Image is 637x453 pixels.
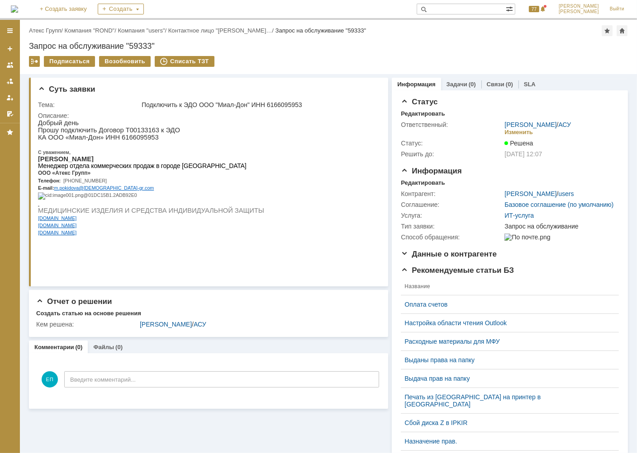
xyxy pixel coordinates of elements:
[504,150,542,158] span: [DATE] 12:07
[401,212,503,219] div: Услуга:
[34,344,74,350] a: Комментарии
[21,66,41,71] span: pokidova
[3,42,17,56] a: Создать заявку
[404,419,608,426] a: Сбой диска Z в IPKIR
[401,150,503,158] div: Решить до:
[558,121,571,128] a: АСУ
[504,129,533,136] div: Изменить
[38,112,378,119] div: Описание:
[506,81,513,88] div: (0)
[404,356,608,364] a: Выданы права на папку
[29,27,65,34] div: /
[3,107,17,121] a: Мои согласования
[602,25,613,36] div: Добавить в избранное
[504,190,574,197] div: /
[20,66,21,71] span: .
[617,25,627,36] div: Сделать домашней страницей
[140,321,376,328] div: /
[404,393,608,408] a: Печать из [GEOGRAPHIC_DATA] на принтер в [GEOGRAPHIC_DATA]
[401,167,461,175] span: Информация
[42,371,58,388] span: ЕП
[504,140,533,147] span: Решена
[3,66,5,71] span: -
[504,201,613,208] a: Базовое соглашение (по умолчанию)
[36,297,112,306] span: Отчет о решении
[118,27,165,34] a: Компания "users"
[101,66,105,71] span: gr
[401,190,503,197] div: Контрагент:
[401,140,503,147] div: Статус:
[3,74,17,89] a: Заявки в моей ответственности
[401,223,503,230] div: Тип заявки:
[29,56,40,67] div: Работа с массовостью
[504,223,615,230] div: Запрос на обслуживание
[65,27,115,34] a: Компания "ROND"
[107,66,116,71] span: com
[469,81,476,88] div: (0)
[115,344,123,350] div: (0)
[447,81,467,88] a: Задачи
[46,66,100,71] span: [DEMOGRAPHIC_DATA]
[65,27,118,34] div: /
[16,66,20,71] span: m
[401,179,445,187] div: Редактировать
[3,90,17,105] a: Мои заявки
[3,58,17,72] a: Заявки на командах
[105,66,107,71] span: .
[38,101,140,108] div: Тема:
[404,338,608,345] a: Расходные материалы для МФУ
[16,66,116,71] a: m.pokidova@[DEMOGRAPHIC_DATA]-gr.com
[276,27,366,34] div: Запрос на обслуживание "59333"
[36,321,138,328] div: Кем решена:
[5,66,14,71] span: mail
[504,190,556,197] a: [PERSON_NAME]
[14,66,16,71] span: :
[559,9,599,14] span: [PERSON_NAME]
[487,81,504,88] a: Связи
[524,81,536,88] a: SLA
[504,234,550,241] img: По почте.png
[194,321,206,328] a: АСУ
[401,250,497,258] span: Данные о контрагенте
[504,212,534,219] a: ИТ-услуга
[36,310,141,317] div: Создать статью на основе решения
[76,344,83,350] div: (0)
[504,121,556,128] a: [PERSON_NAME]
[98,4,144,14] div: Создать
[11,5,18,13] a: Перейти на домашнюю страницу
[506,4,515,13] span: Расширенный поиск
[401,278,612,295] th: Название
[401,98,437,106] span: Статус
[404,301,608,308] a: Оплата счетов
[404,438,608,445] a: Назначение прав.
[29,27,61,34] a: Атекс Групп
[93,344,114,350] a: Файлы
[504,121,571,128] div: /
[140,321,192,328] a: [PERSON_NAME]
[142,101,376,108] div: Подключить к ЭДО ООО "Миал-Дон" ИНН 6166095953
[118,27,168,34] div: /
[168,27,272,34] a: Контактное лицо "[PERSON_NAME]…
[41,66,46,71] span: @
[38,85,95,93] span: Суть заявки
[559,4,599,9] span: [PERSON_NAME]
[401,234,503,241] div: Способ обращения:
[529,6,539,12] span: 77
[29,42,628,51] div: Запрос на обслуживание "59333"
[25,59,69,64] span: [PHONE_NUMBER]
[168,27,276,34] div: /
[401,201,503,208] div: Соглашение:
[558,190,574,197] a: users
[401,110,445,117] div: Редактировать
[397,81,435,88] a: Информация
[11,5,18,13] img: logo
[404,375,608,382] a: Выдача прав на папку
[404,319,608,327] div: Настройка области чтения Outlook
